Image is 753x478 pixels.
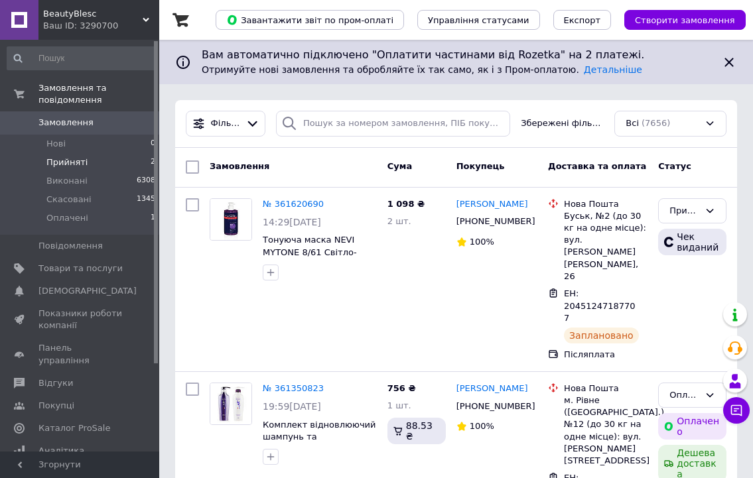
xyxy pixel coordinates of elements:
span: Нові [46,138,66,150]
span: Створити замовлення [635,15,735,25]
div: 88.53 ₴ [387,418,446,444]
span: 19:59[DATE] [263,401,321,412]
span: Покупці [38,400,74,412]
div: Оплачено [669,388,699,402]
span: 100% [470,237,494,247]
span: Оплачені [46,212,88,224]
div: Буськ, №2 (до 30 кг на одне місце): вул. [PERSON_NAME] [PERSON_NAME], 26 [564,210,648,282]
div: [PHONE_NUMBER] [454,398,528,415]
span: Товари та послуги [38,263,123,274]
span: Фільтри [211,117,241,130]
span: Всі [626,117,639,130]
span: 1 098 ₴ [387,199,425,209]
span: Cума [387,161,412,171]
span: 6308 [137,175,155,187]
span: Прийняті [46,156,88,168]
span: 0 [151,138,155,150]
span: Експорт [564,15,601,25]
span: BeautyBlesc [43,8,143,20]
a: Комплект відновлюючий шампунь та кондиціонер Daeng Gi Meo Ri Vitalizing 300 мл [263,420,376,467]
span: Управління статусами [428,15,529,25]
img: Фото товару [210,383,251,424]
div: Післяплата [564,349,648,361]
button: Чат з покупцем [723,397,750,424]
button: Експорт [553,10,612,30]
button: Завантажити звіт по пром-оплаті [216,10,404,30]
span: Доставка та оплата [548,161,646,171]
span: 1345 [137,194,155,206]
span: Вам автоматично підключено "Оплатити частинами від Rozetka" на 2 платежі. [202,48,711,63]
div: Нова Пошта [564,383,648,394]
span: 2 [151,156,155,168]
span: [DEMOGRAPHIC_DATA] [38,285,137,297]
a: Фото товару [210,198,252,241]
a: [PERSON_NAME] [456,198,528,211]
span: Скасовані [46,194,92,206]
a: Детальніше [584,64,642,75]
div: Нова Пошта [564,198,648,210]
span: 1 [151,212,155,224]
a: № 361350823 [263,383,324,393]
a: Фото товару [210,383,252,425]
span: Отримуйте нові замовлення та обробляйте їх так само, як і з Пром-оплатою. [202,64,642,75]
span: Замовлення [210,161,269,171]
span: Каталог ProSale [38,422,110,434]
span: Відгуки [38,377,73,389]
span: 2 шт. [387,216,411,226]
input: Пошук [7,46,157,70]
span: Панель управління [38,342,123,366]
a: Тонуюча маска NEVI MYTONE 8/61 Світло-русявий фіолетово-попелястий, 500 мл [263,235,357,282]
span: 756 ₴ [387,383,416,393]
div: Чек виданий [658,229,726,255]
img: Фото товару [210,199,251,240]
span: (7656) [642,118,670,128]
span: Повідомлення [38,240,103,252]
span: Завантажити звіт по пром-оплаті [226,14,393,26]
input: Пошук за номером замовлення, ПІБ покупця, номером телефону, Email, номером накладної [276,111,510,137]
div: Прийнято [669,204,699,218]
button: Управління статусами [417,10,540,30]
span: Аналітика [38,445,84,457]
span: Замовлення [38,117,94,129]
a: [PERSON_NAME] [456,383,528,395]
div: Заплановано [564,328,639,343]
span: Збережені фільтри: [521,117,604,130]
span: Покупець [456,161,505,171]
span: Замовлення та повідомлення [38,82,159,106]
div: Ваш ID: 3290700 [43,20,159,32]
div: м. Рівне ([GEOGRAPHIC_DATA].), №12 (до 30 кг на одне місце): вул. [PERSON_NAME][STREET_ADDRESS] [564,394,648,467]
span: 14:29[DATE] [263,217,321,227]
a: № 361620690 [263,199,324,209]
span: 1 шт. [387,400,411,410]
span: Статус [658,161,691,171]
a: Створити замовлення [611,15,746,25]
span: ЕН: 20451247187707 [564,288,636,323]
span: Виконані [46,175,88,187]
button: Створити замовлення [624,10,746,30]
div: Оплачено [658,413,726,440]
span: 100% [470,421,494,431]
div: [PHONE_NUMBER] [454,213,528,230]
span: Показники роботи компанії [38,308,123,331]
